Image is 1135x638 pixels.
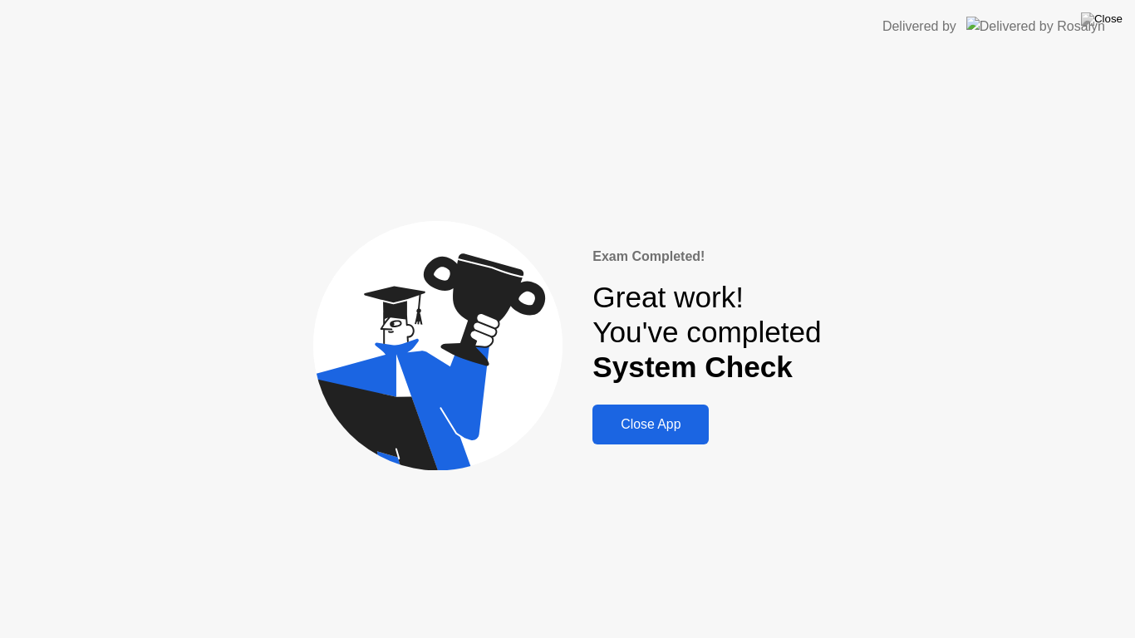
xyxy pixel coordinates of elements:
b: System Check [592,351,793,383]
button: Close App [592,405,709,444]
img: Delivered by Rosalyn [966,17,1105,36]
div: Close App [597,417,704,432]
div: Exam Completed! [592,247,821,267]
div: Great work! You've completed [592,280,821,385]
div: Delivered by [882,17,956,37]
img: Close [1081,12,1123,26]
